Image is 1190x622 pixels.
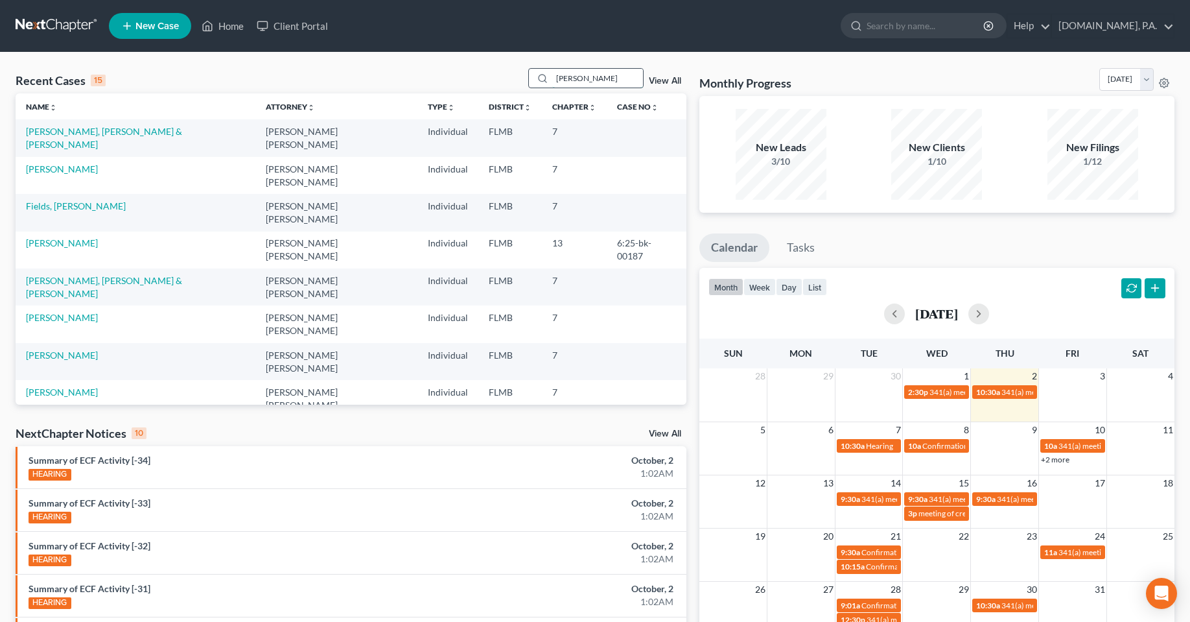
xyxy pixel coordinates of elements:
[775,233,826,262] a: Tasks
[255,194,417,231] td: [PERSON_NAME] [PERSON_NAME]
[789,348,812,359] span: Mon
[822,475,835,491] span: 13
[1031,368,1038,384] span: 2
[1025,475,1038,491] span: 16
[255,343,417,380] td: [PERSON_NAME] [PERSON_NAME]
[822,582,835,597] span: 27
[1146,578,1177,609] div: Open Intercom Messenger
[1161,422,1174,438] span: 11
[1047,140,1138,155] div: New Filings
[542,380,607,417] td: 7
[26,275,182,299] a: [PERSON_NAME], [PERSON_NAME] & [PERSON_NAME]
[478,269,542,305] td: FLMB
[736,140,826,155] div: New Leads
[1093,582,1106,597] span: 31
[478,194,542,231] td: FLMB
[736,155,826,168] div: 3/10
[891,140,982,155] div: New Clients
[542,343,607,380] td: 7
[976,601,1000,610] span: 10:30a
[891,155,982,168] div: 1/10
[467,454,673,467] div: October, 2
[841,494,860,504] span: 9:30a
[1093,529,1106,544] span: 24
[135,21,179,31] span: New Case
[1044,441,1057,451] span: 10a
[754,368,767,384] span: 28
[91,75,106,86] div: 15
[861,601,935,610] span: Confirmation hearing
[255,119,417,156] td: [PERSON_NAME] [PERSON_NAME]
[542,269,607,305] td: 7
[827,422,835,438] span: 6
[699,233,769,262] a: Calendar
[417,269,478,305] td: Individual
[759,422,767,438] span: 5
[822,529,835,544] span: 20
[1058,547,1110,557] span: 341(a) meeting
[29,597,71,609] div: HEARING
[467,582,673,595] div: October, 2
[524,104,531,112] i: unfold_more
[16,73,106,88] div: Recent Cases
[918,508,986,518] span: meeting of creditors
[417,194,478,231] td: Individual
[49,104,57,112] i: unfold_more
[957,582,970,597] span: 29
[1031,422,1038,438] span: 9
[894,422,902,438] span: 7
[255,232,417,269] td: [PERSON_NAME] [PERSON_NAME]
[195,14,250,38] a: Home
[996,348,1014,359] span: Thu
[26,126,182,150] a: [PERSON_NAME], [PERSON_NAME] & [PERSON_NAME]
[428,102,455,112] a: Typeunfold_more
[754,475,767,491] span: 12
[542,157,607,194] td: 7
[929,494,980,504] span: 341(a) meeting
[743,278,776,296] button: week
[26,350,98,361] a: [PERSON_NAME]
[957,529,970,544] span: 22
[132,427,146,439] div: 10
[607,232,686,269] td: 6:25-bk-00187
[1025,582,1038,597] span: 30
[29,540,150,551] a: Summary of ECF Activity [-32]
[708,278,743,296] button: month
[651,104,659,112] i: unfold_more
[26,102,57,112] a: Nameunfold_more
[724,348,743,359] span: Sun
[266,102,315,112] a: Attorneyunfold_more
[26,237,98,248] a: [PERSON_NAME]
[841,441,865,451] span: 10:30a
[889,475,902,491] span: 14
[417,232,478,269] td: Individual
[542,232,607,269] td: 13
[1161,529,1174,544] span: 25
[255,269,417,305] td: [PERSON_NAME] [PERSON_NAME]
[908,387,928,397] span: 2:30p
[1093,475,1106,491] span: 17
[908,494,927,504] span: 9:30a
[447,104,455,112] i: unfold_more
[754,529,767,544] span: 19
[467,553,673,566] div: 1:02AM
[1099,368,1106,384] span: 3
[29,583,150,594] a: Summary of ECF Activity [-31]
[976,494,996,504] span: 9:30a
[255,157,417,194] td: [PERSON_NAME] [PERSON_NAME]
[489,102,531,112] a: Districtunfold_more
[478,343,542,380] td: FLMB
[1052,14,1174,38] a: [DOMAIN_NAME], P.A.
[866,441,893,451] span: Hearing
[889,368,902,384] span: 30
[29,455,150,466] a: Summary of ECF Activity [-34]
[417,305,478,342] td: Individual
[957,475,970,491] span: 15
[417,343,478,380] td: Individual
[802,278,827,296] button: list
[1007,14,1051,38] a: Help
[649,77,681,86] a: View All
[542,194,607,231] td: 7
[841,562,865,571] span: 10:15a
[1001,387,1053,397] span: 341(a) meeting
